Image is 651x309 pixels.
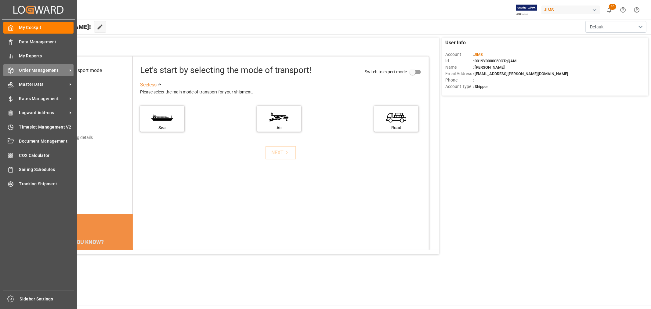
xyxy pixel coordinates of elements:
[609,4,616,10] span: 35
[541,5,600,14] div: JIMS
[19,81,67,88] span: Master Data
[602,3,616,17] button: show 35 new notifications
[616,3,630,17] button: Help Center
[473,78,478,82] span: : —
[3,164,74,176] a: Sailing Schedules
[445,64,473,71] span: Name
[445,39,466,46] span: User Info
[140,64,311,77] div: Let's start by selecting the mode of transport!
[445,71,473,77] span: Email Address
[19,181,74,187] span: Tracking Shipment
[271,149,290,156] div: NEXT
[55,67,102,74] div: Select transport mode
[143,125,181,131] div: Sea
[590,24,604,30] span: Default
[474,52,483,57] span: JIMS
[3,22,74,34] a: My Cockpit
[541,4,602,16] button: JIMS
[19,166,74,173] span: Sailing Schedules
[19,67,67,74] span: Order Management
[3,36,74,48] a: Data Management
[20,296,74,302] span: Sidebar Settings
[25,21,91,33] span: Hello [PERSON_NAME]!
[19,124,74,130] span: Timeslot Management V2
[3,135,74,147] a: Document Management
[260,125,298,131] div: Air
[473,65,505,70] span: : [PERSON_NAME]
[19,138,74,144] span: Document Management
[19,152,74,159] span: CO2 Calculator
[445,51,473,58] span: Account
[3,50,74,62] a: My Reports
[266,146,296,159] button: NEXT
[34,235,133,248] div: DID YOU KNOW?
[473,59,516,63] span: : 0019Y0000050OTgQAM
[473,52,483,57] span: :
[3,178,74,190] a: Tracking Shipment
[445,58,473,64] span: Id
[124,248,133,285] button: next slide / item
[445,83,473,90] span: Account Type
[140,89,425,96] div: Please select the main mode of transport for your shipment.
[473,71,568,76] span: : [EMAIL_ADDRESS][PERSON_NAME][DOMAIN_NAME]
[3,149,74,161] a: CO2 Calculator
[19,53,74,59] span: My Reports
[19,24,74,31] span: My Cockpit
[516,5,537,15] img: Exertis%20JAM%20-%20Email%20Logo.jpg_1722504956.jpg
[377,125,415,131] div: Road
[140,81,157,89] div: See less
[473,84,488,89] span: : Shipper
[42,248,125,278] div: In [DATE], carbon dioxide emissions from the European Union's transport sector reached 982 millio...
[19,110,67,116] span: Logward Add-ons
[19,96,67,102] span: Rates Management
[3,121,74,133] a: Timeslot Management V2
[445,77,473,83] span: Phone
[19,39,74,45] span: Data Management
[365,69,407,74] span: Switch to expert mode
[585,21,646,33] button: open menu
